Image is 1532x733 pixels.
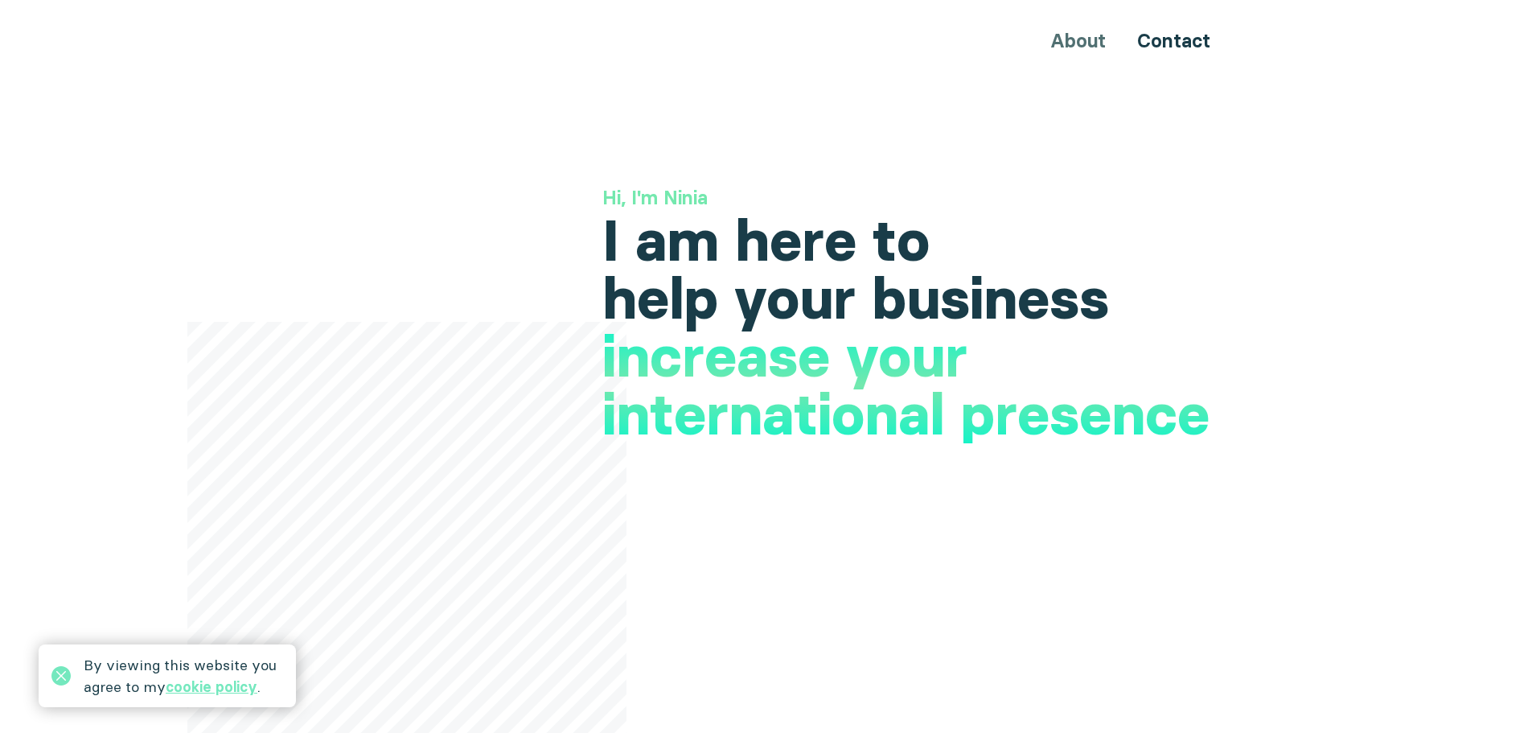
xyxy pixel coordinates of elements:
[1137,29,1210,52] a: Contact
[602,212,1236,327] h1: I am here to help your business
[166,677,257,696] a: cookie policy
[84,654,283,698] div: By viewing this website you agree to my .
[602,327,1236,443] h1: increase your international presence
[602,184,1236,212] h3: Hi, I'm Ninia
